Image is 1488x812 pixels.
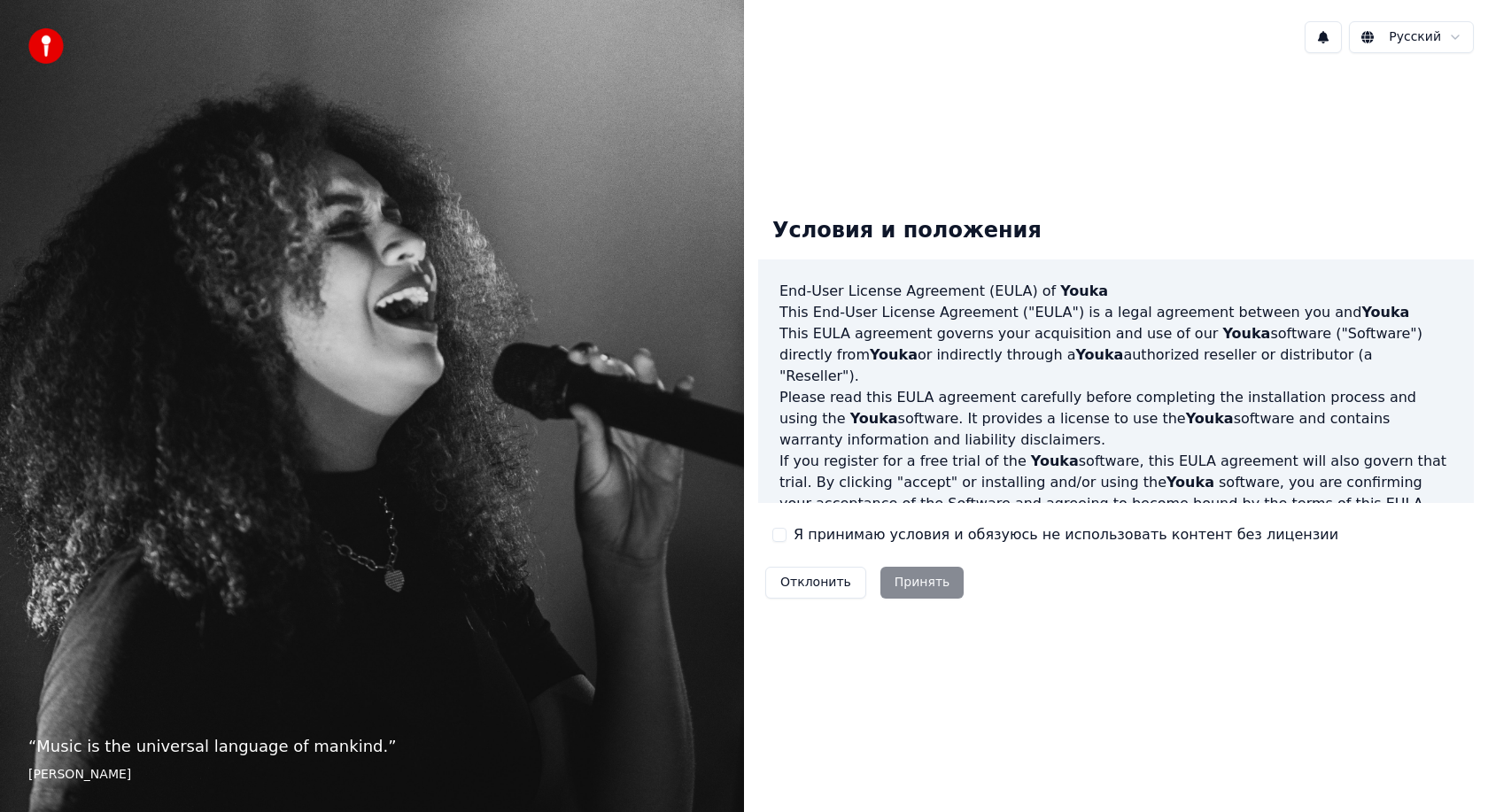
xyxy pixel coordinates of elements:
[758,203,1056,259] div: Условия и положения
[28,28,64,64] img: youka
[779,302,1453,323] p: This End-User License Agreement ("EULA") is a legal agreement between you and
[779,387,1453,451] p: Please read this EULA agreement carefully before completing the installation process and using th...
[779,451,1453,536] p: If you register for a free trial of the software, this EULA agreement will also govern that trial...
[779,323,1453,387] p: This EULA agreement governs your acquisition and use of our software ("Software") directly from o...
[1186,410,1234,427] span: Youka
[1222,325,1270,342] span: Youka
[1361,304,1409,321] span: Youka
[870,346,918,363] span: Youka
[1031,452,1079,469] span: Youka
[850,410,898,427] span: Youka
[765,567,866,599] button: Отклонить
[28,734,716,759] p: “ Music is the universal language of mankind. ”
[1060,282,1108,299] span: Youka
[28,766,716,784] footer: [PERSON_NAME]
[1075,346,1123,363] span: Youka
[779,281,1453,302] h3: End-User License Agreement (EULA) of
[794,524,1338,545] label: Я принимаю условия и обязуюсь не использовать контент без лицензии
[1166,474,1214,491] span: Youka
